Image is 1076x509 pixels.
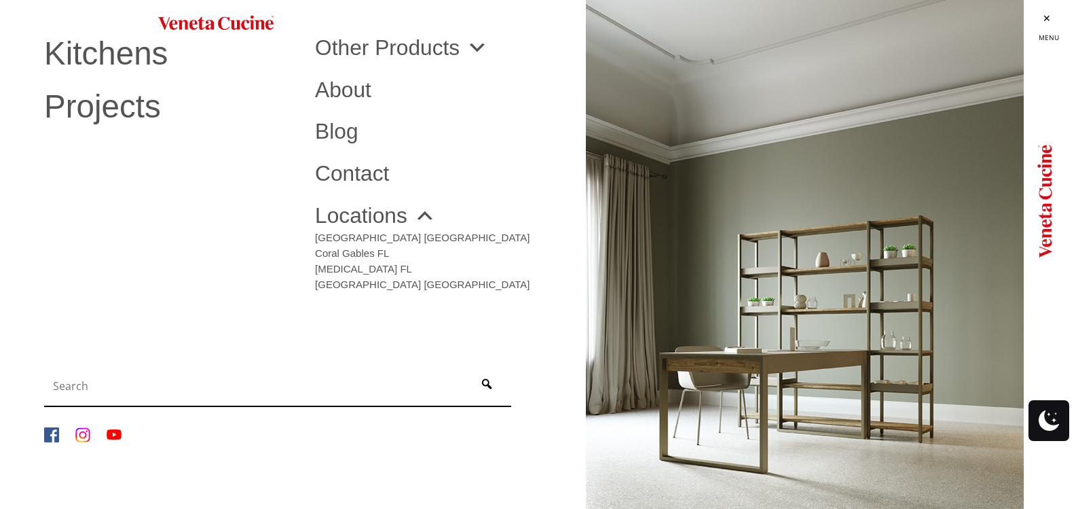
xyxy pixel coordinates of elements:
img: Instagram [75,427,90,442]
img: Veneta Cucine USA [158,14,274,33]
a: [GEOGRAPHIC_DATA] [GEOGRAPHIC_DATA] [315,274,530,289]
a: Projects [44,90,295,123]
a: [MEDICAL_DATA] FL [315,258,530,274]
a: Locations [315,205,436,227]
a: [GEOGRAPHIC_DATA] [GEOGRAPHIC_DATA] [315,227,530,243]
img: Logo [1037,139,1052,262]
a: Kitchens [44,37,295,70]
img: YouTube [107,427,122,442]
input: Search [48,372,466,400]
a: Contact [315,163,565,185]
a: Coral Gables FL [315,243,530,258]
a: Blog [315,121,565,143]
a: Other Products [315,37,488,59]
img: Facebook [44,427,59,442]
a: About [315,80,565,101]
